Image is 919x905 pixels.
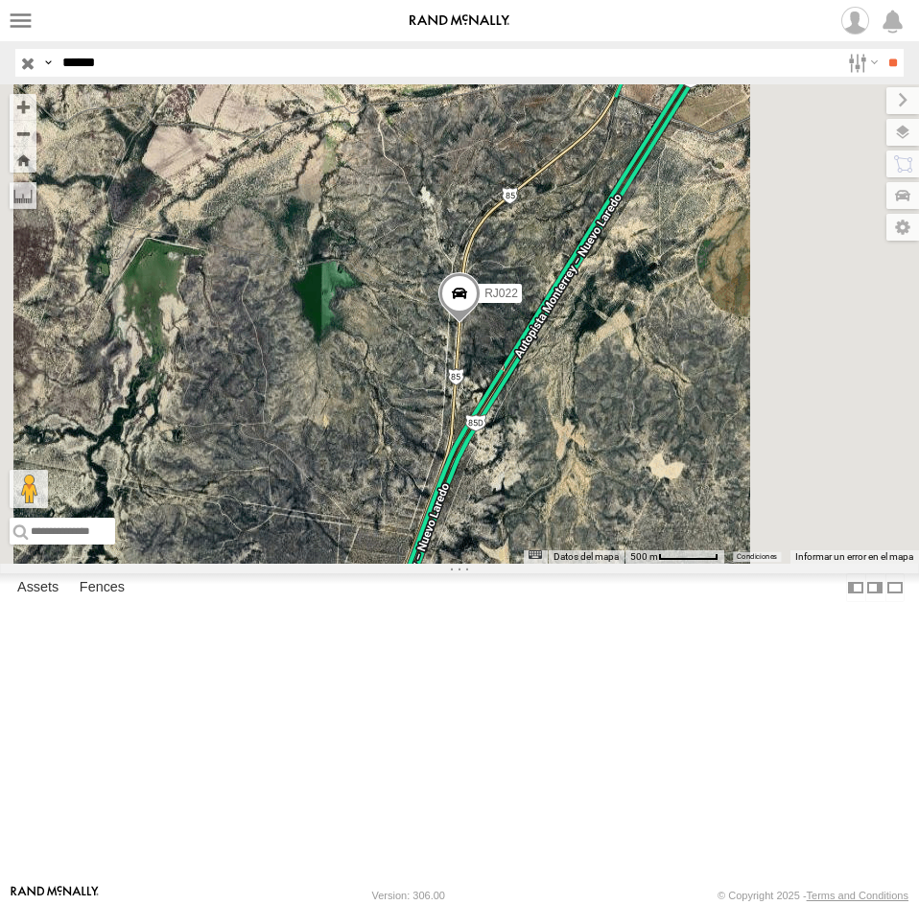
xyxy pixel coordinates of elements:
[624,550,724,564] button: Escala del mapa: 500 m por 59 píxeles
[718,890,908,901] div: © Copyright 2025 -
[410,14,509,28] img: rand-logo.svg
[10,120,36,147] button: Zoom out
[10,94,36,120] button: Zoom in
[865,573,884,601] label: Dock Summary Table to the Right
[70,574,134,601] label: Fences
[10,147,36,173] button: Zoom Home
[846,573,865,601] label: Dock Summary Table to the Left
[795,551,913,562] a: Informar un error en el mapa
[840,49,882,77] label: Search Filter Options
[807,890,908,901] a: Terms and Conditions
[10,182,36,209] label: Measure
[885,573,905,601] label: Hide Summary Table
[737,553,777,561] a: Condiciones
[484,287,518,300] span: RJ022
[40,49,56,77] label: Search Query
[529,550,542,559] button: Combinaciones de teclas
[372,890,445,901] div: Version: 306.00
[554,550,619,564] button: Datos del mapa
[886,214,919,241] label: Map Settings
[630,551,658,562] span: 500 m
[8,574,68,601] label: Assets
[10,470,48,508] button: Arrastra el hombrecito naranja al mapa para abrir Street View
[11,886,99,905] a: Visit our Website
